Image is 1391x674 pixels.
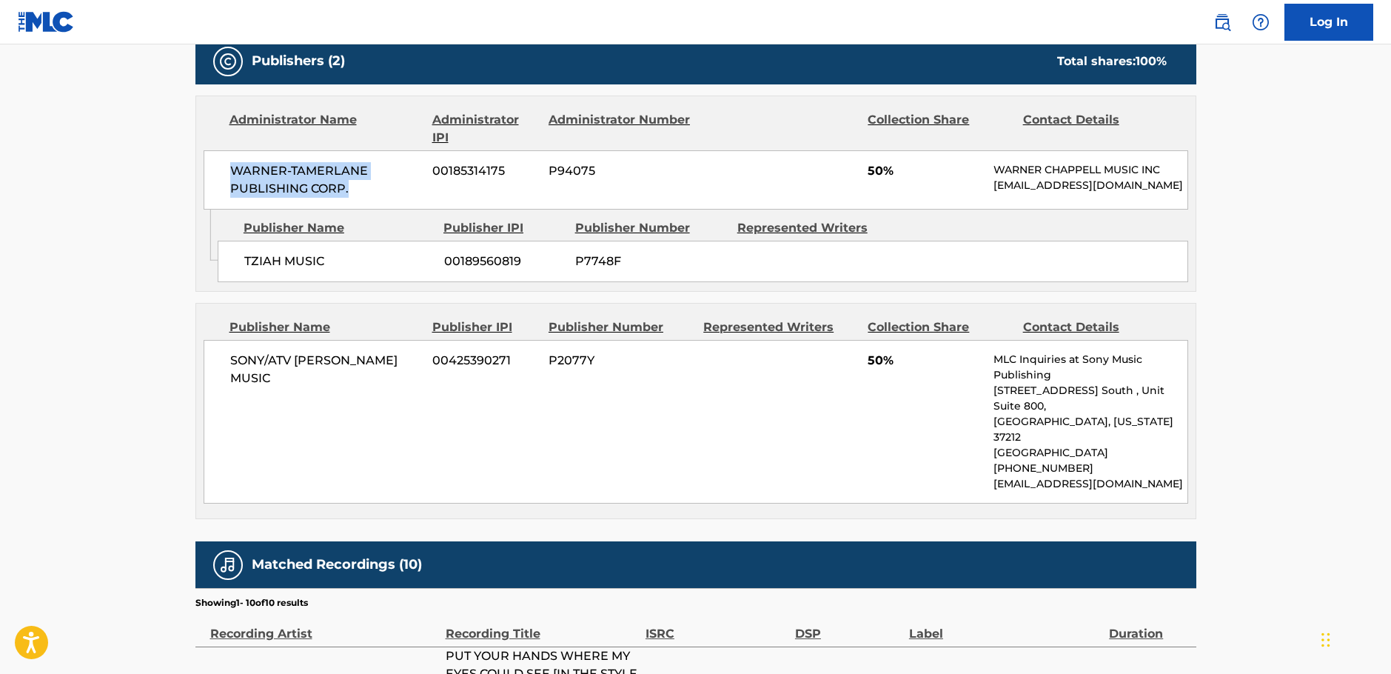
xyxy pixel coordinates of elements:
[868,352,982,370] span: 50%
[1023,111,1167,147] div: Contact Details
[1284,4,1373,41] a: Log In
[195,596,308,610] p: Showing 1 - 10 of 10 results
[219,53,237,70] img: Publishers
[993,383,1187,414] p: [STREET_ADDRESS] South , Unit Suite 800,
[993,461,1187,476] p: [PHONE_NUMBER]
[549,111,692,147] div: Administrator Number
[252,53,345,70] h5: Publishers (2)
[549,318,692,336] div: Publisher Number
[993,178,1187,193] p: [EMAIL_ADDRESS][DOMAIN_NAME]
[1213,13,1231,31] img: search
[703,318,857,336] div: Represented Writers
[909,610,1102,643] div: Label
[575,219,726,237] div: Publisher Number
[646,610,788,643] div: ISRC
[230,162,422,198] span: WARNER-TAMERLANE PUBLISHING CORP.
[432,111,537,147] div: Administrator IPI
[252,556,422,573] h5: Matched Recordings (10)
[737,219,888,237] div: Represented Writers
[229,318,421,336] div: Publisher Name
[432,318,537,336] div: Publisher IPI
[1252,13,1270,31] img: help
[244,219,432,237] div: Publisher Name
[230,352,422,387] span: SONY/ATV [PERSON_NAME] MUSIC
[444,253,564,270] span: 00189560819
[229,111,421,147] div: Administrator Name
[446,610,638,643] div: Recording Title
[1057,53,1167,70] div: Total shares:
[993,414,1187,445] p: [GEOGRAPHIC_DATA], [US_STATE] 37212
[1317,603,1391,674] iframe: Chat Widget
[795,610,902,643] div: DSP
[432,352,537,370] span: 00425390271
[993,445,1187,461] p: [GEOGRAPHIC_DATA]
[575,253,726,270] span: P7748F
[219,556,237,574] img: Matched Recordings
[1109,610,1188,643] div: Duration
[244,253,433,270] span: TZIAH MUSIC
[549,162,692,180] span: P94075
[868,318,1011,336] div: Collection Share
[18,11,75,33] img: MLC Logo
[1207,7,1237,37] a: Public Search
[443,219,564,237] div: Publisher IPI
[1321,618,1330,662] div: Drag
[993,476,1187,492] p: [EMAIL_ADDRESS][DOMAIN_NAME]
[210,610,438,643] div: Recording Artist
[1023,318,1167,336] div: Contact Details
[993,162,1187,178] p: WARNER CHAPPELL MUSIC INC
[549,352,692,370] span: P2077Y
[1136,54,1167,68] span: 100 %
[432,162,537,180] span: 00185314175
[868,162,982,180] span: 50%
[868,111,1011,147] div: Collection Share
[993,352,1187,383] p: MLC Inquiries at Sony Music Publishing
[1246,7,1276,37] div: Help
